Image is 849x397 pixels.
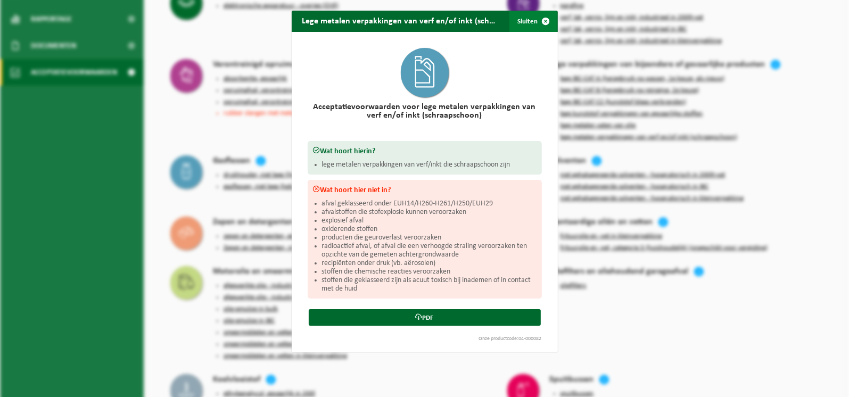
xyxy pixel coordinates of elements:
button: Sluiten [509,11,557,32]
li: producten die geuroverlast veroorzaken [322,234,537,242]
h3: Wat hoort hier niet in? [313,185,537,194]
li: oxiderende stoffen [322,225,537,234]
h2: Acceptatievoorwaarden voor lege metalen verpakkingen van verf en/of inkt (schraapschoon) [308,103,542,120]
li: explosief afval [322,217,537,225]
li: afval geklasseerd onder EUH14/H260-H261/H250/EUH29 [322,200,537,208]
li: lege metalen verpakkingen van verf/inkt die schraapschoon zijn [322,161,537,169]
a: PDF [309,309,541,326]
div: Onze productcode:04-000082 [302,336,547,342]
li: stoffen die chemische reacties veroorzaken [322,268,537,276]
h3: Wat hoort hierin? [313,146,537,155]
h2: Lege metalen verpakkingen van verf en/of inkt (schraapschoon) [292,11,507,31]
li: radioactief afval, of afval die een verhoogde straling veroorzaken ten opzichte van de gemeten ac... [322,242,537,259]
li: stoffen die geklasseerd zijn als acuut toxisch bij inademen of in contact met de huid [322,276,537,293]
li: afvalstoffen die stofexplosie kunnen veroorzaken [322,208,537,217]
li: recipiënten onder druk (vb. aërosolen) [322,259,537,268]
